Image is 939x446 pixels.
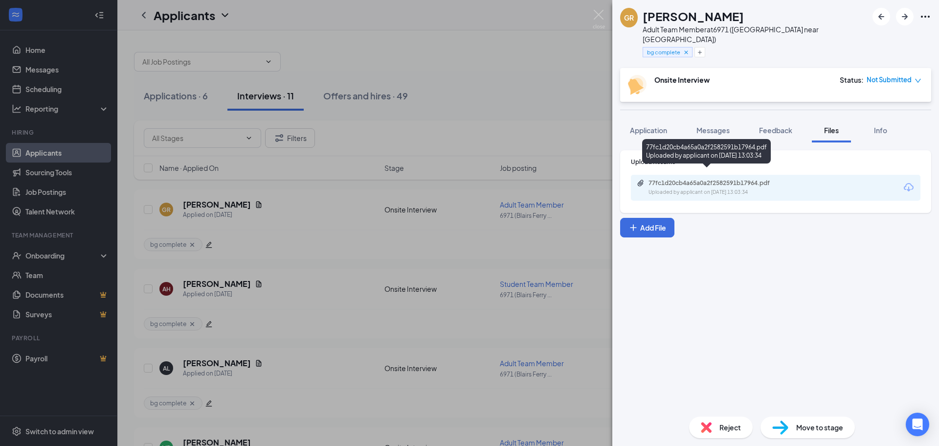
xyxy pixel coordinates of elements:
button: Plus [694,47,705,57]
div: Adult Team Member at 6971 ([GEOGRAPHIC_DATA] near [GEOGRAPHIC_DATA]) [643,24,868,44]
a: Paperclip77fc1d20cb4a65a0a2f2582591b17964.pdfUploaded by applicant on [DATE] 13:03:34 [637,179,795,196]
svg: Ellipses [919,11,931,23]
div: Open Intercom Messenger [906,413,929,436]
svg: Plus [697,49,703,55]
svg: Download [903,182,915,193]
div: 77fc1d20cb4a65a0a2f2582591b17964.pdf [648,179,785,187]
span: down [915,77,921,84]
button: ArrowLeftNew [872,8,890,25]
span: Info [874,126,887,135]
div: Uploaded by applicant on [DATE] 13:03:34 [648,188,795,196]
svg: Paperclip [637,179,645,187]
span: Reject [719,422,741,433]
svg: ArrowLeftNew [875,11,887,23]
span: Files [824,126,839,135]
span: Not Submitted [867,75,912,85]
svg: ArrowRight [899,11,911,23]
button: Add FilePlus [620,218,674,237]
svg: Plus [628,223,638,233]
b: Onsite Interview [654,75,710,84]
div: Status : [840,75,864,85]
span: Application [630,126,667,135]
span: bg complete [647,48,680,56]
div: 77fc1d20cb4a65a0a2f2582591b17964.pdf Uploaded by applicant on [DATE] 13:03:34 [642,139,771,164]
div: Upload Resume [631,158,920,166]
svg: Cross [683,49,690,56]
span: Feedback [759,126,792,135]
h1: [PERSON_NAME] [643,8,744,24]
div: GR [624,13,634,23]
span: Messages [696,126,730,135]
span: Move to stage [796,422,843,433]
button: ArrowRight [896,8,914,25]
